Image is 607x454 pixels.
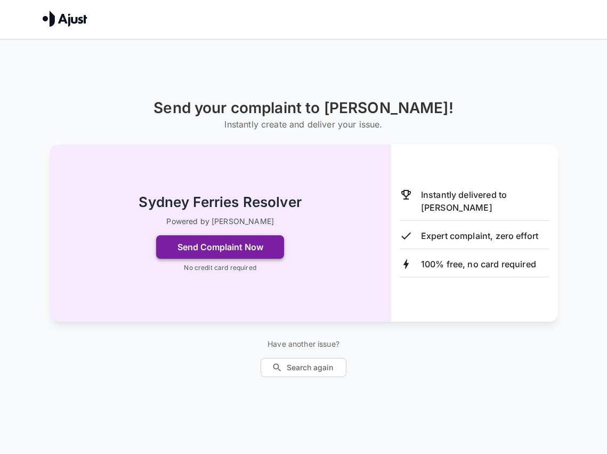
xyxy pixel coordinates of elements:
h1: Send your complaint to [PERSON_NAME]! [153,99,454,117]
button: Send Complaint Now [156,235,284,259]
p: Powered by [PERSON_NAME] [166,216,274,227]
p: 100% free, no card required [421,258,536,270]
p: No credit card required [184,263,256,273]
p: Instantly delivered to [PERSON_NAME] [421,188,549,214]
h6: Instantly create and deliver your issue. [153,117,454,132]
h2: Sydney Ferries Resolver [139,193,301,212]
p: Have another issue? [261,339,346,349]
img: Ajust [43,11,87,27]
p: Expert complaint, zero effort [421,229,538,242]
button: Search again [261,358,346,378]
